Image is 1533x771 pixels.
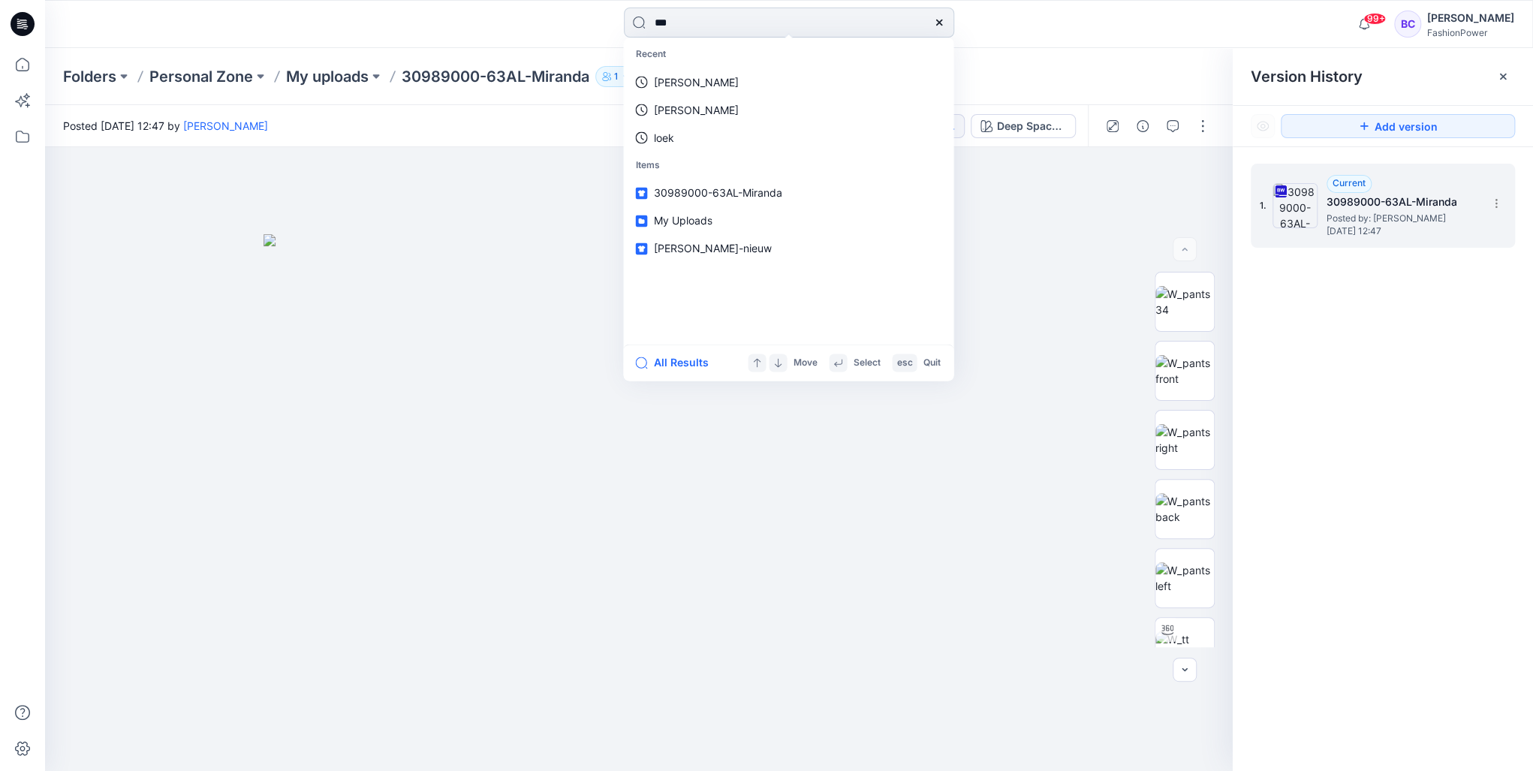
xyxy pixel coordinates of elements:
span: [DATE] 12:47 [1327,226,1477,236]
img: W_pants 34 [1155,286,1214,318]
a: Folders [63,66,116,87]
button: Details [1131,114,1155,138]
p: Recent [626,41,950,68]
p: 1 [614,68,618,85]
span: 30989000-63AL-Miranda [653,187,782,200]
a: [PERSON_NAME] [626,96,950,124]
img: W_tt pants [1155,631,1214,663]
a: [PERSON_NAME]-nieuw [626,235,950,263]
button: 1 [595,66,637,87]
span: My Uploads [653,215,712,227]
img: W_pants left [1155,562,1214,594]
button: Add version [1281,114,1515,138]
button: Show Hidden Versions [1251,114,1275,138]
button: Close [1497,71,1509,83]
span: Posted by: Bibi Castelijns [1327,211,1477,226]
p: esc [896,355,912,371]
a: [PERSON_NAME] [183,119,268,132]
span: 1. [1260,199,1266,212]
div: Deep Space Blue [997,118,1066,134]
span: Version History [1251,68,1363,86]
p: Lina [653,102,738,118]
img: W_pants right [1155,424,1214,456]
a: loek [626,124,950,152]
p: Items [626,152,950,179]
span: Posted [DATE] 12:47 by [63,118,268,134]
button: All Results [635,354,718,372]
span: 99+ [1363,13,1386,25]
p: lina [653,74,738,90]
span: Current [1333,177,1366,188]
img: W_pants front [1155,355,1214,387]
h5: 30989000-63AL-Miranda [1327,193,1477,211]
div: FashionPower [1427,27,1514,38]
p: loek [653,130,673,146]
img: W_pants back [1155,493,1214,525]
p: Move [793,355,817,371]
a: [PERSON_NAME] [626,68,950,96]
a: 30989000-63AL-Miranda [626,179,950,207]
button: Deep Space Blue [971,114,1076,138]
a: My Uploads [626,207,950,235]
div: BC [1394,11,1421,38]
a: My uploads [286,66,369,87]
div: [PERSON_NAME] [1427,9,1514,27]
a: Personal Zone [149,66,253,87]
span: [PERSON_NAME]-nieuw [653,242,771,255]
p: 30989000-63AL-Miranda [402,66,589,87]
img: 30989000-63AL-Miranda [1272,183,1318,228]
p: Quit [923,355,940,371]
p: Select [853,355,880,371]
